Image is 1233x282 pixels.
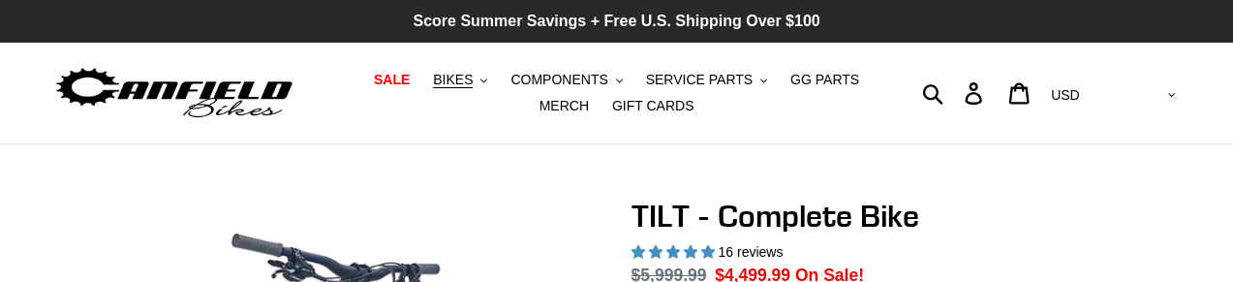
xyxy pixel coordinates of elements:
h1: TILT - Complete Bike [632,198,1145,235]
a: GG PARTS [781,67,869,93]
img: Canfield Bikes [53,63,295,124]
span: 16 reviews [718,244,783,260]
span: 5.00 stars [632,244,719,260]
button: SERVICE PARTS [636,67,777,93]
span: SALE [374,72,410,88]
button: BIKES [423,67,497,93]
a: SALE [364,67,419,93]
button: COMPONENTS [501,67,632,93]
span: BIKES [433,72,473,88]
span: SERVICE PARTS [646,72,753,88]
span: GIFT CARDS [612,98,694,114]
span: COMPONENTS [510,72,607,88]
a: MERCH [530,93,599,119]
span: MERCH [539,98,589,114]
span: GG PARTS [790,72,859,88]
a: GIFT CARDS [602,93,704,119]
